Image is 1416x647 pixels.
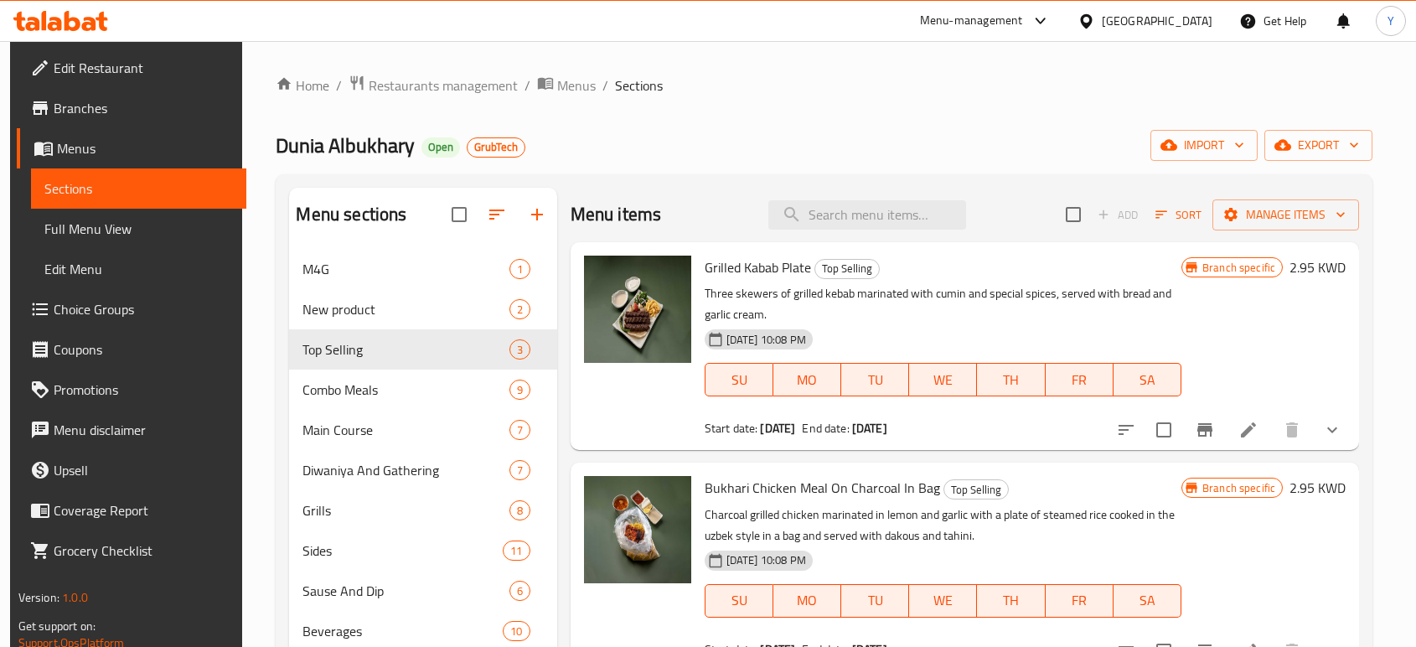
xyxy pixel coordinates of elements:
button: SA [1114,363,1181,396]
button: TH [977,363,1045,396]
span: New product [302,299,509,319]
img: Grilled Kabab Plate [584,256,691,363]
span: Branches [54,98,233,118]
span: Sause And Dip [302,581,509,601]
button: SU [705,584,773,618]
span: Choice Groups [54,299,233,319]
span: Bukhari Chicken Meal On Charcoal In Bag [705,475,940,500]
a: Edit menu item [1238,420,1258,440]
span: export [1278,135,1359,156]
div: items [503,621,530,641]
span: SU [712,588,767,613]
p: Three skewers of grilled kebab marinated with cumin and special spices, served with bread and gar... [705,283,1181,325]
span: Combo Meals [302,380,509,400]
span: Top Selling [302,339,509,360]
li: / [336,75,342,96]
span: SA [1120,588,1175,613]
span: Restaurants management [369,75,518,96]
a: Branches [17,88,246,128]
span: Sort sections [477,194,517,235]
div: Grills8 [289,490,556,531]
span: Edit Restaurant [54,58,233,78]
a: Full Menu View [31,209,246,249]
span: 2 [510,302,530,318]
span: Sections [615,75,663,96]
a: Menus [17,128,246,168]
span: Upsell [54,460,233,480]
span: Select to update [1146,412,1181,448]
span: Sections [44,179,233,199]
img: Bukhari Chicken Meal On Charcoal In Bag [584,476,691,583]
span: 1 [510,261,530,277]
span: Edit Menu [44,259,233,279]
span: Dunia Albukhary [276,127,415,164]
b: [DATE] [852,417,887,439]
div: [GEOGRAPHIC_DATA] [1102,12,1212,30]
h2: Menu items [571,202,662,227]
span: 9 [510,382,530,398]
div: items [509,380,530,400]
span: Sort items [1145,202,1212,228]
a: Restaurants management [349,75,518,96]
span: Manage items [1226,204,1346,225]
a: Coupons [17,329,246,370]
button: Manage items [1212,199,1359,230]
h6: 2.95 KWD [1289,256,1346,279]
span: [DATE] 10:08 PM [720,552,813,568]
span: Menu disclaimer [54,420,233,440]
button: MO [773,363,841,396]
button: show more [1312,410,1352,450]
button: delete [1272,410,1312,450]
div: items [509,460,530,480]
span: TH [984,588,1038,613]
div: Combo Meals9 [289,370,556,410]
li: / [602,75,608,96]
span: Open [421,140,460,154]
span: Sort [1155,205,1202,225]
svg: Show Choices [1322,420,1342,440]
span: Get support on: [18,615,96,637]
h6: 2.95 KWD [1289,476,1346,499]
a: Coverage Report [17,490,246,531]
span: 10 [504,624,529,639]
span: 3 [510,342,530,358]
button: sort-choices [1106,410,1146,450]
a: Choice Groups [17,289,246,329]
a: Home [276,75,329,96]
span: Promotions [54,380,233,400]
div: items [509,339,530,360]
div: Sides11 [289,531,556,571]
span: WE [916,588,970,613]
div: Main Course7 [289,410,556,450]
nav: breadcrumb [276,75,1372,96]
div: items [509,420,530,440]
a: Upsell [17,450,246,490]
span: M4G [302,259,509,279]
span: 6 [510,583,530,599]
span: TU [848,368,902,392]
button: WE [909,584,977,618]
a: Menus [537,75,596,96]
span: Coverage Report [54,500,233,520]
div: Diwaniya And Gathering [302,460,509,480]
span: Grills [302,500,509,520]
a: Edit Menu [31,249,246,289]
div: Beverages [302,621,503,641]
span: WE [916,368,970,392]
button: TU [841,363,909,396]
span: Coupons [54,339,233,360]
li: / [525,75,530,96]
span: TU [848,588,902,613]
a: Grocery Checklist [17,531,246,571]
span: Add item [1091,202,1145,228]
div: Top Selling [814,259,880,279]
button: MO [773,584,841,618]
span: 11 [504,543,529,559]
span: Start date: [705,417,758,439]
span: 7 [510,463,530,479]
